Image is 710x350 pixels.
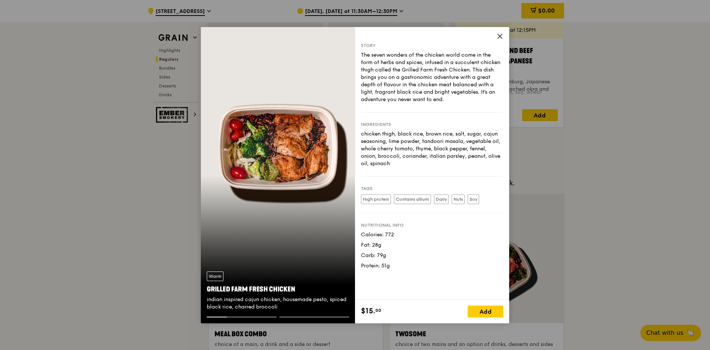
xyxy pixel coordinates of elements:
[452,194,465,204] label: Nuts
[361,306,375,317] span: $15.
[361,194,391,204] label: High protein
[468,194,479,204] label: Soy
[361,262,503,270] div: Protein: 51g
[468,306,503,317] div: Add
[361,121,503,127] div: Ingredients
[361,252,503,259] div: Carb: 79g
[375,307,381,313] span: 00
[394,194,431,204] label: Contains allium
[434,194,449,204] label: Dairy
[361,130,503,167] div: chicken thigh, black rice, brown rice, salt, sugar, cajun seasoning, lime powder, tandoori masala...
[361,51,503,103] div: The seven wonders of the chicken world come in the form of herbs and spices, infused in a succule...
[207,271,223,281] div: Warm
[207,284,349,294] div: Grilled Farm Fresh Chicken
[361,231,503,239] div: Calories: 772
[361,43,503,49] div: Story
[361,241,503,249] div: Fat: 28g
[361,186,503,191] div: Tags
[361,222,503,228] div: Nutritional info
[207,296,349,311] div: indian inspired cajun chicken, housemade pesto, spiced black rice, charred broccoli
